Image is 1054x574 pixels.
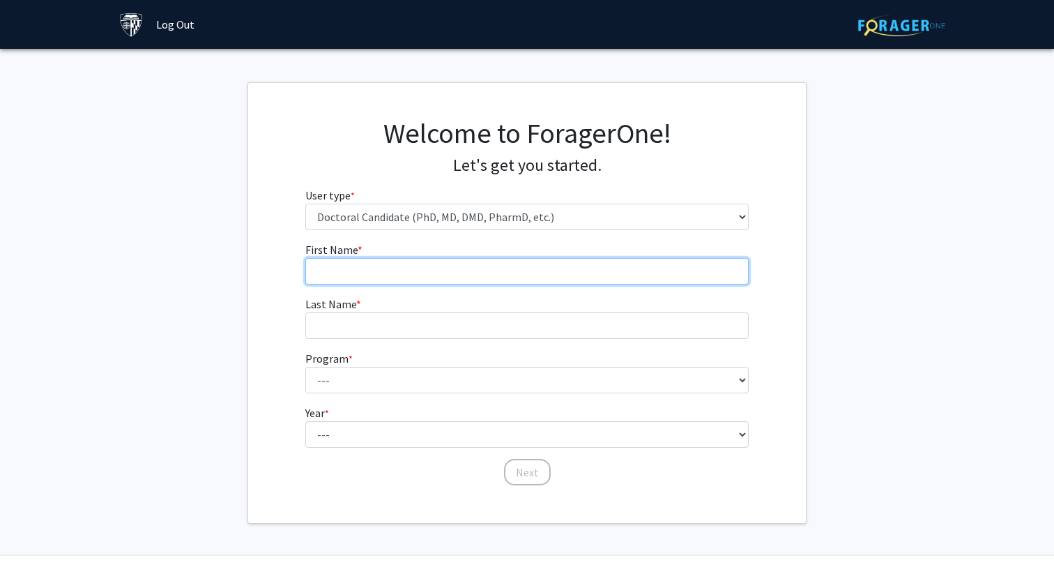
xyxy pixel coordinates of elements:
img: ForagerOne Logo [858,15,945,36]
label: Year [305,405,329,421]
img: Johns Hopkins University Logo [119,13,144,37]
h4: Let's get you started. [305,156,749,176]
span: First Name [305,243,358,257]
span: Last Name [305,297,356,311]
button: Next [504,459,551,485]
h1: Welcome to ForagerOne! [305,116,749,150]
iframe: Chat [10,511,59,564]
label: User type [305,187,355,204]
label: Program [305,350,353,367]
